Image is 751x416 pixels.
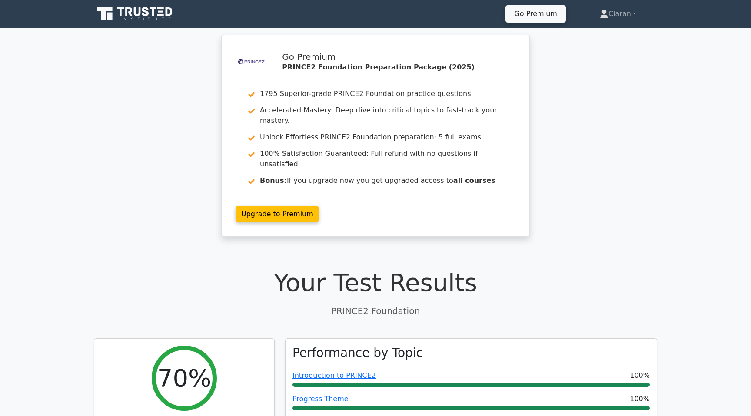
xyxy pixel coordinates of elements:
a: Progress Theme [292,395,349,403]
span: 100% [630,394,650,404]
h2: 70% [157,363,211,393]
a: Go Premium [509,8,562,20]
h1: Your Test Results [94,268,657,297]
p: PRINCE2 Foundation [94,304,657,317]
h3: Performance by Topic [292,346,423,360]
a: Upgrade to Premium [236,206,319,222]
a: Introduction to PRINCE2 [292,371,376,380]
span: 100% [630,370,650,381]
a: Ciaran [579,5,657,23]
